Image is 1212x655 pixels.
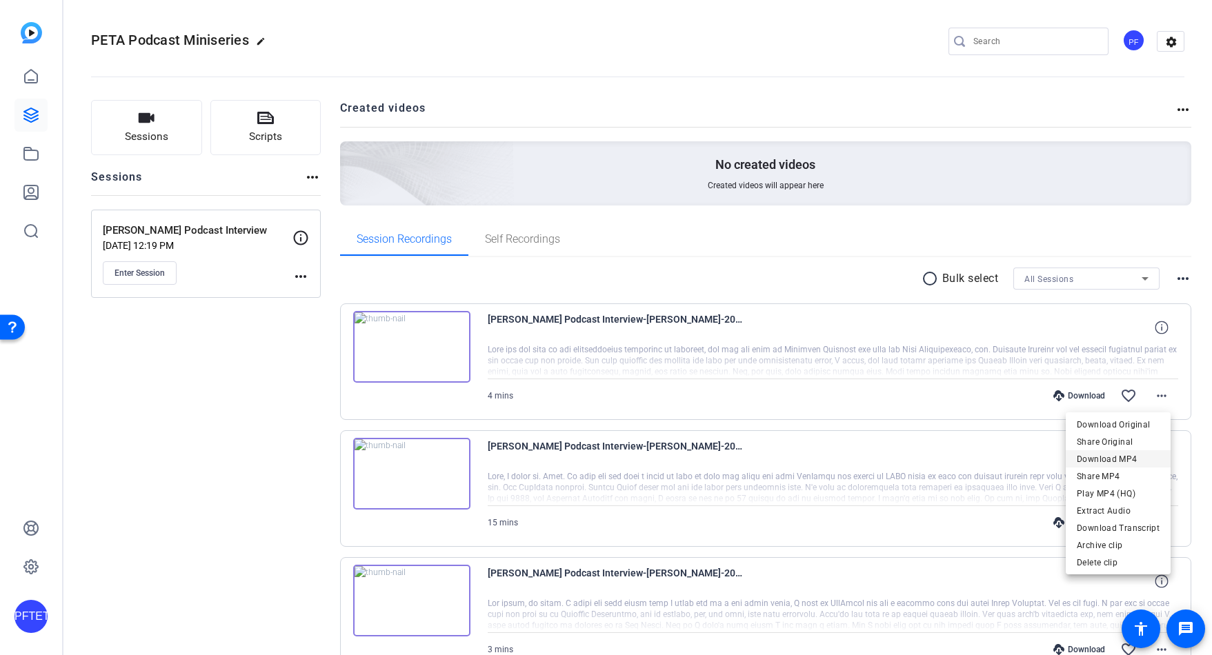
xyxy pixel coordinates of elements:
span: Delete clip [1077,554,1160,571]
span: Download Original [1077,416,1160,433]
span: Archive clip [1077,537,1160,554]
span: Extract Audio [1077,503,1160,519]
span: Share MP4 [1077,468,1160,485]
span: Share Original [1077,434,1160,450]
span: Download Transcript [1077,520,1160,536]
span: Download MP4 [1077,451,1160,467]
span: Play MP4 (HQ) [1077,485,1160,502]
